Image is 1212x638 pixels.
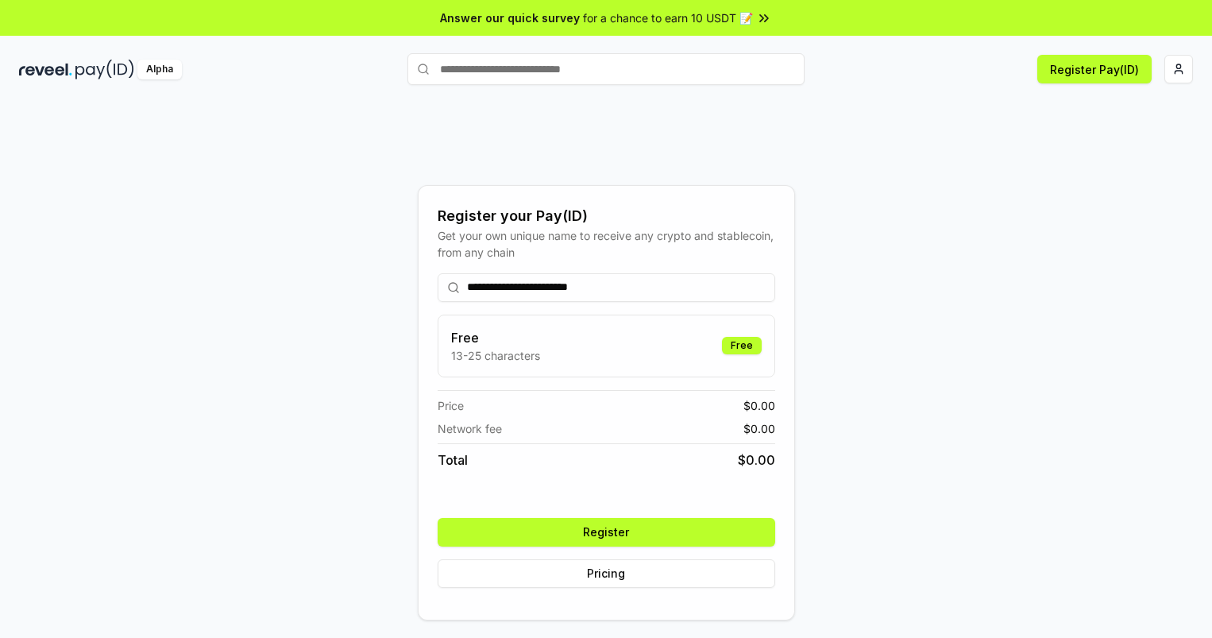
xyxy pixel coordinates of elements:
[451,347,540,364] p: 13-25 characters
[440,10,580,26] span: Answer our quick survey
[451,328,540,347] h3: Free
[438,205,775,227] div: Register your Pay(ID)
[438,518,775,547] button: Register
[738,450,775,470] span: $ 0.00
[438,450,468,470] span: Total
[137,60,182,79] div: Alpha
[438,397,464,414] span: Price
[438,227,775,261] div: Get your own unique name to receive any crypto and stablecoin, from any chain
[19,60,72,79] img: reveel_dark
[743,420,775,437] span: $ 0.00
[722,337,762,354] div: Free
[438,420,502,437] span: Network fee
[438,559,775,588] button: Pricing
[75,60,134,79] img: pay_id
[743,397,775,414] span: $ 0.00
[583,10,753,26] span: for a chance to earn 10 USDT 📝
[1037,55,1152,83] button: Register Pay(ID)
